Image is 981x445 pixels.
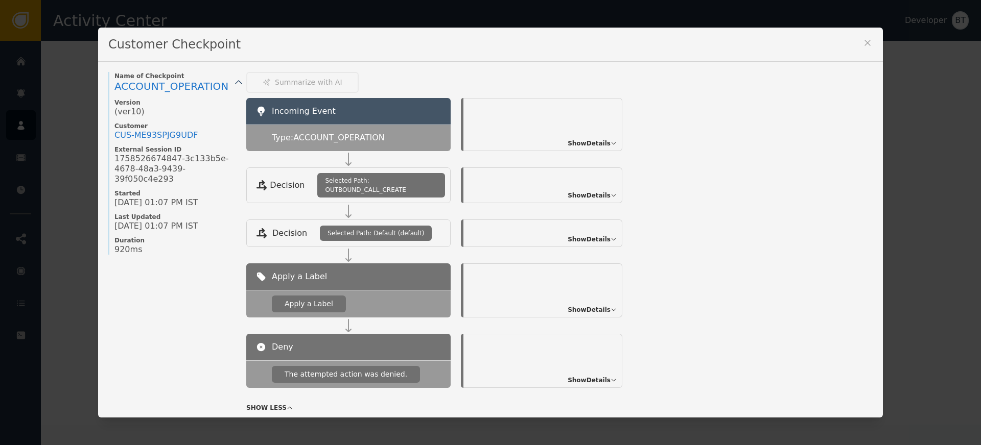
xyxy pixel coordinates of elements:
span: Show Details [568,191,611,200]
span: Show Details [568,376,611,385]
span: Type: ACCOUNT_OPERATION [272,132,385,144]
span: Version [114,98,236,107]
div: The attempted action was denied. [272,366,420,383]
span: Show Details [568,305,611,314]
span: Last Updated [114,213,236,221]
span: Started [114,189,236,197]
span: 1758526674847-3c133b5e-4678-48a3-9439-39f050c4e293 [114,154,236,184]
span: ACCOUNT_OPERATION [114,80,228,92]
span: 920ms [114,244,142,255]
span: Decision [270,179,305,191]
span: (ver 10 ) [114,107,145,117]
span: Duration [114,236,236,244]
span: Customer [114,122,236,130]
span: Show Details [568,235,611,244]
span: Selected Path: Default (default) [328,229,424,238]
span: Deny [272,341,293,353]
span: [DATE] 01:07 PM IST [114,221,198,231]
span: External Session ID [114,145,236,154]
span: Decision [272,227,307,239]
span: Incoming Event [272,106,336,116]
span: Show Details [568,139,611,148]
span: [DATE] 01:07 PM IST [114,197,198,208]
a: CUS-ME93SPJG9UDF [114,130,198,140]
a: ACCOUNT_OPERATION [114,80,236,93]
span: Name of Checkpoint [114,72,236,80]
span: Apply a Label [272,270,327,283]
span: Selected Path: OUTBOUND_CALL_CREATE [325,176,437,194]
span: SHOW LESS [246,403,287,412]
div: Apply a Label [272,295,346,312]
div: CUS- ME93SPJG9UDF [114,130,198,140]
div: Customer Checkpoint [98,28,883,62]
